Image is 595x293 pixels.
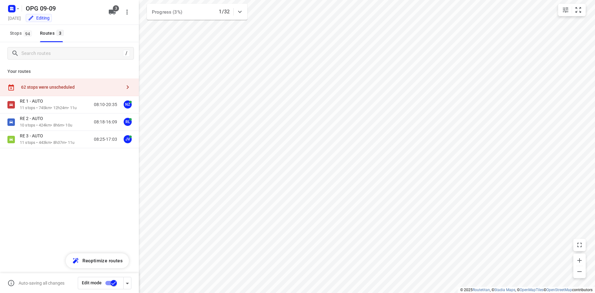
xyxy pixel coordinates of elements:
div: RL [124,118,132,126]
p: 11 stops • 745km • 12h24m • 11u [20,105,77,111]
p: RE 3 - AUTO [20,133,47,139]
button: Fit zoom [572,4,584,16]
div: Driver app settings [124,279,131,287]
h5: OPG 09-09 [23,3,104,13]
a: Routetitan [473,288,490,292]
p: Your routes [7,68,131,75]
span: 3 [113,5,119,11]
button: Map settings [559,4,572,16]
div: NZ [124,100,132,109]
a: OpenStreetMap [546,288,572,292]
span: 3 [56,30,64,36]
p: Auto-saving all changes [19,281,64,286]
h5: Project date [6,15,23,22]
div: JV [124,135,132,143]
div: Routes [40,29,66,37]
button: 3 [106,6,118,18]
p: 08:10-20:35 [94,101,117,108]
input: Search routes [21,49,123,58]
span: Progress (3%) [152,9,182,15]
span: Stops [10,29,34,37]
li: © 2025 , © , © © contributors [460,288,593,292]
p: 1/32 [219,8,230,16]
p: 08:25-17:03 [94,136,117,143]
div: / [123,50,130,57]
a: OpenMapTiles [520,288,544,292]
div: You are currently in edit mode. [28,15,50,21]
div: Progress (3%)1/32 [147,4,247,20]
div: 62 stops were unscheduled [21,85,121,90]
p: 08:18-16:09 [94,119,117,125]
button: NZ [121,98,134,111]
p: RE 2 - AUTO [20,116,47,121]
p: 11 stops • 443km • 8h37m • 11u [20,140,74,146]
p: 10 stops • 424km • 8h6m • 10u [20,122,72,128]
button: Reoptimize routes [66,253,129,268]
p: RE 1 - AUTO [20,98,47,104]
button: More [121,6,133,18]
span: Reoptimize routes [82,257,123,265]
span: 94 [24,30,32,37]
span: Edit mode [82,280,102,285]
a: Stadia Maps [494,288,515,292]
button: JV [121,133,134,145]
button: RL [121,116,134,128]
div: small contained button group [558,4,586,16]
